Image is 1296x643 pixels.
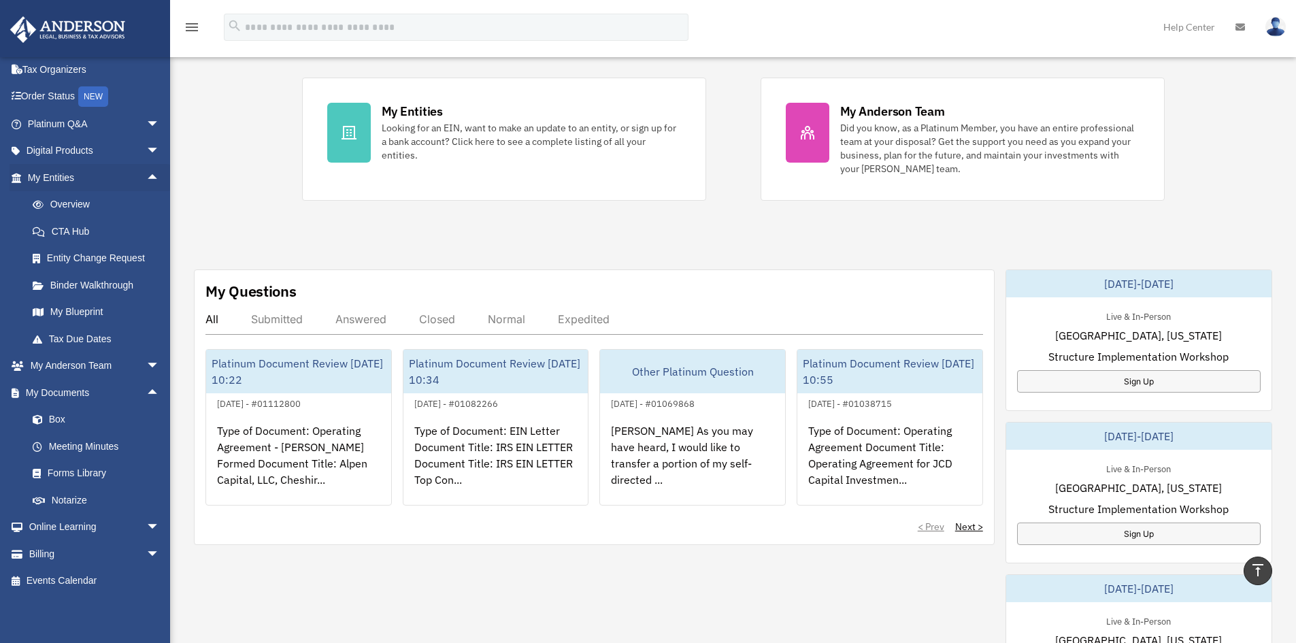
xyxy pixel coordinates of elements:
a: My Entities Looking for an EIN, want to make an update to an entity, or sign up for a bank accoun... [302,78,706,201]
a: Platinum Document Review [DATE] 10:34[DATE] - #01082266Type of Document: EIN Letter Document Titl... [403,349,589,506]
div: Type of Document: EIN Letter Document Title: IRS EIN LETTER Document Title: IRS EIN LETTER Top Co... [403,412,588,518]
a: Sign Up [1017,523,1261,545]
i: vertical_align_top [1250,562,1266,578]
a: Binder Walkthrough [19,271,180,299]
div: Other Platinum Question [600,350,785,393]
div: Platinum Document Review [DATE] 10:34 [403,350,588,393]
a: Forms Library [19,460,180,487]
a: Online Learningarrow_drop_down [10,514,180,541]
div: [PERSON_NAME] As you may have heard, I would like to transfer a portion of my self-directed ... [600,412,785,518]
a: vertical_align_top [1244,557,1272,585]
a: Other Platinum Question[DATE] - #01069868[PERSON_NAME] As you may have heard, I would like to tra... [599,349,786,506]
span: [GEOGRAPHIC_DATA], [US_STATE] [1055,480,1222,496]
img: Anderson Advisors Platinum Portal [6,16,129,43]
a: Next > [955,520,983,533]
a: CTA Hub [19,218,180,245]
a: My Blueprint [19,299,180,326]
a: Billingarrow_drop_down [10,540,180,567]
a: Meeting Minutes [19,433,180,460]
div: Type of Document: Operating Agreement Document Title: Operating Agreement for JCD Capital Investm... [797,412,982,518]
a: Digital Productsarrow_drop_down [10,137,180,165]
div: Normal [488,312,525,326]
div: [DATE]-[DATE] [1006,270,1272,297]
div: [DATE] - #01038715 [797,395,903,410]
a: Overview [19,191,180,218]
a: menu [184,24,200,35]
div: [DATE] - #01069868 [600,395,705,410]
div: [DATE] - #01112800 [206,395,312,410]
span: arrow_drop_down [146,540,173,568]
div: [DATE]-[DATE] [1006,575,1272,602]
div: Platinum Document Review [DATE] 10:22 [206,350,391,393]
div: My Anderson Team [840,103,945,120]
a: Sign Up [1017,370,1261,393]
a: My Documentsarrow_drop_up [10,379,180,406]
span: arrow_drop_down [146,137,173,165]
div: My Entities [382,103,443,120]
a: Events Calendar [10,567,180,595]
a: Tax Due Dates [19,325,180,352]
div: Live & In-Person [1095,613,1182,627]
span: arrow_drop_up [146,379,173,407]
div: All [205,312,218,326]
div: Live & In-Person [1095,461,1182,475]
a: Order StatusNEW [10,83,180,111]
span: Structure Implementation Workshop [1048,501,1229,517]
span: arrow_drop_down [146,110,173,138]
div: Submitted [251,312,303,326]
div: Type of Document: Operating Agreement - [PERSON_NAME] Formed Document Title: Alpen Capital, LLC, ... [206,412,391,518]
a: Box [19,406,180,433]
div: Expedited [558,312,610,326]
div: My Questions [205,281,297,301]
a: My Anderson Team Did you know, as a Platinum Member, you have an entire professional team at your... [761,78,1165,201]
a: My Anderson Teamarrow_drop_down [10,352,180,380]
a: Platinum Q&Aarrow_drop_down [10,110,180,137]
span: Structure Implementation Workshop [1048,348,1229,365]
div: Platinum Document Review [DATE] 10:55 [797,350,982,393]
div: Looking for an EIN, want to make an update to an entity, or sign up for a bank account? Click her... [382,121,681,162]
div: Did you know, as a Platinum Member, you have an entire professional team at your disposal? Get th... [840,121,1140,176]
a: Platinum Document Review [DATE] 10:22[DATE] - #01112800Type of Document: Operating Agreement - [P... [205,349,392,506]
i: menu [184,19,200,35]
div: [DATE]-[DATE] [1006,423,1272,450]
span: [GEOGRAPHIC_DATA], [US_STATE] [1055,327,1222,344]
span: arrow_drop_down [146,352,173,380]
img: User Pic [1265,17,1286,37]
a: Entity Change Request [19,245,180,272]
span: arrow_drop_down [146,514,173,542]
i: search [227,18,242,33]
div: Live & In-Person [1095,308,1182,323]
a: Notarize [19,487,180,514]
span: arrow_drop_up [146,164,173,192]
div: [DATE] - #01082266 [403,395,509,410]
div: Answered [335,312,386,326]
a: My Entitiesarrow_drop_up [10,164,180,191]
div: Closed [419,312,455,326]
a: Tax Organizers [10,56,180,83]
a: Platinum Document Review [DATE] 10:55[DATE] - #01038715Type of Document: Operating Agreement Docu... [797,349,983,506]
div: NEW [78,86,108,107]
